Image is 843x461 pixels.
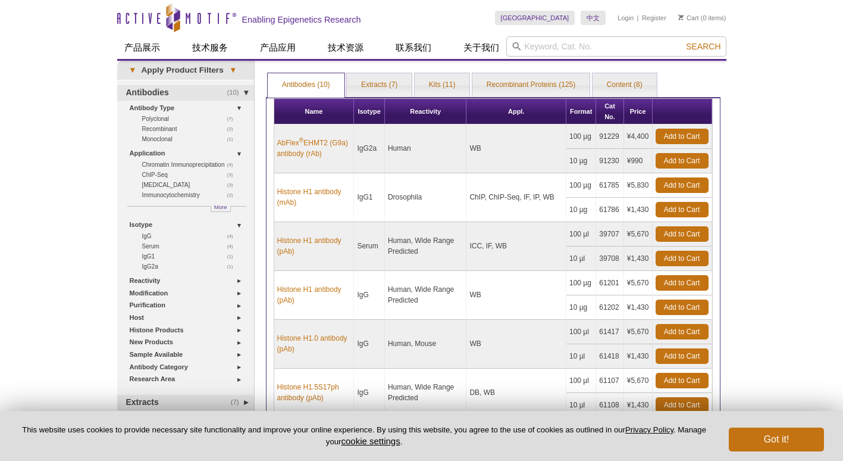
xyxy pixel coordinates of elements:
a: Antibodies (10) [268,73,344,97]
a: Histone H1 antibody (mAb) [277,186,351,208]
td: DB, WB [466,369,566,418]
li: (0 items) [678,11,726,25]
span: (7) [231,395,246,410]
span: More [214,202,227,212]
p: This website uses cookies to provide necessary site functionality and improve your online experie... [19,425,709,447]
td: 91230 [596,149,623,173]
a: Histone H1.0 antibody (pAb) [277,333,351,354]
td: WB [466,320,566,369]
a: Application [130,147,247,160]
th: Appl. [466,99,566,124]
a: Login [618,14,634,22]
a: Histone H1 antibody (pAb) [277,284,351,306]
a: (1)IgG2a [142,261,240,272]
span: Search [686,42,720,51]
a: Research Area [130,373,247,385]
span: (3) [227,180,240,190]
a: Add to Cart [656,300,709,315]
td: Drosophila [385,173,467,222]
a: (4)Serum [142,241,240,251]
span: ▾ [224,65,242,76]
a: (1)Monoclonal [142,134,240,144]
td: WB [466,271,566,320]
td: 10 µg [566,198,596,222]
span: (2) [227,190,240,200]
td: 61785 [596,173,623,198]
td: 100 µg [566,124,596,149]
a: New Products [130,336,247,348]
td: ChIP, ChIP-Seq, IF, IP, WB [466,173,566,222]
a: (1)IgG1 [142,251,240,261]
a: Add to Cart [656,251,709,266]
td: 91229 [596,124,623,149]
span: (4) [227,231,240,241]
a: (7)Polyclonal [142,114,240,124]
a: 关于我们 [456,36,506,59]
th: Format [566,99,596,124]
li: | [637,11,639,25]
td: ¥5,670 [624,320,653,344]
a: Antibody Type [130,102,247,114]
td: ¥1,430 [624,247,653,271]
button: cookie settings [341,436,400,446]
a: (2)Recombinant [142,124,240,134]
a: Isotype [130,219,247,231]
td: ¥1,430 [624,344,653,369]
th: Price [624,99,653,124]
a: Add to Cart [656,275,709,291]
td: 100 µg [566,271,596,295]
a: Register [642,14,666,22]
td: ¥5,830 [624,173,653,198]
button: Search [682,41,724,52]
a: Histone H1.5S17ph antibody (pAb) [277,382,351,403]
a: Privacy Policy [625,425,673,434]
td: ICC, IF, WB [466,222,566,271]
a: Add to Cart [656,153,709,169]
td: 61108 [596,393,623,418]
a: Purification [130,299,247,312]
th: Reactivity [385,99,467,124]
td: 61786 [596,198,623,222]
a: AbFlex®EHMT2 (G9a) antibody (rAb) [277,138,351,159]
span: (1) [227,251,240,261]
a: Reactivity [130,275,247,287]
sup: ® [299,137,303,144]
td: 10 µl [566,344,596,369]
a: Extracts (7) [347,73,412,97]
a: Sample Available [130,348,247,361]
td: Human, Wide Range Predicted [385,271,467,320]
a: 联系我们 [388,36,438,59]
a: Add to Cart [656,202,709,217]
td: IgG [354,320,385,369]
a: Add to Cart [656,348,709,364]
td: ¥5,670 [624,369,653,393]
span: (1) [227,261,240,272]
a: (10)Antibodies [117,85,254,101]
td: IgG [354,369,385,418]
td: 100 µg [566,173,596,198]
th: Cat No. [596,99,623,124]
td: 61107 [596,369,623,393]
a: (3)ChIP-Seq [142,170,240,180]
a: Add to Cart [656,397,709,413]
td: 61417 [596,320,623,344]
span: (7) [227,114,240,124]
a: Add to Cart [656,324,709,339]
td: ¥4,400 [624,124,653,149]
td: 61202 [596,295,623,320]
input: Keyword, Cat. No. [506,36,726,57]
a: 技术资源 [321,36,371,59]
td: 39707 [596,222,623,247]
td: 10 µl [566,247,596,271]
td: Human, Mouse [385,320,467,369]
td: ¥5,670 [624,271,653,295]
td: Human [385,124,467,173]
span: (2) [227,124,240,134]
h2: Enabling Epigenetics Research [242,14,361,25]
a: Histone H1 antibody (pAb) [277,235,351,257]
span: ▾ [123,65,142,76]
a: ▾Apply Product Filters▾ [117,61,254,80]
td: 61201 [596,271,623,295]
a: 产品展示 [117,36,167,59]
td: ¥5,670 [624,222,653,247]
